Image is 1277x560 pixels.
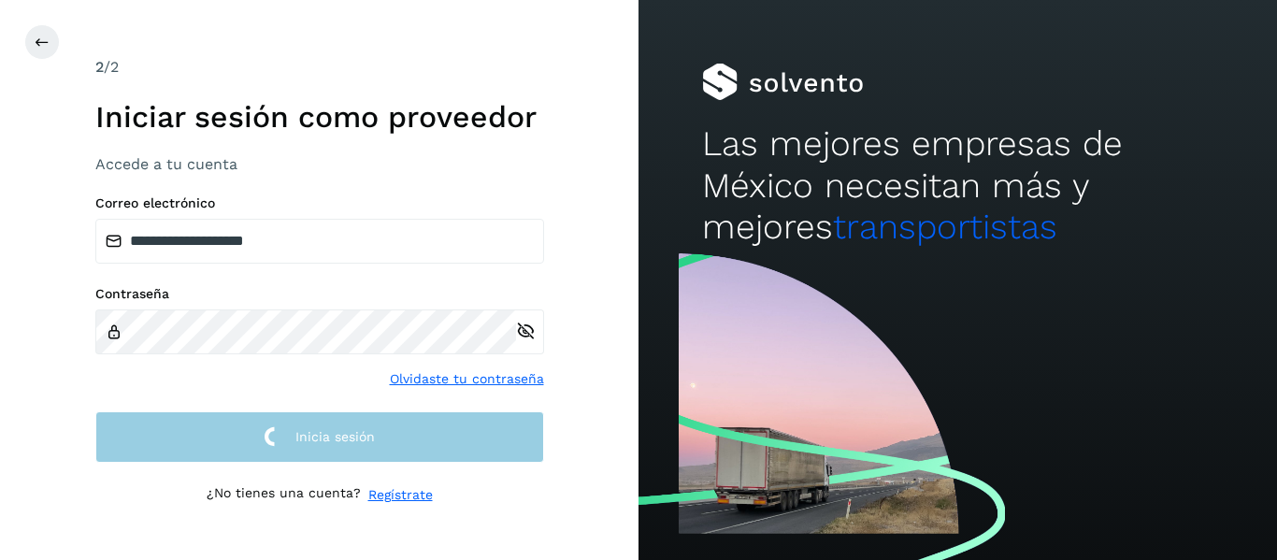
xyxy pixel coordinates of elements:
[95,99,544,135] h1: Iniciar sesión como proveedor
[95,58,104,76] span: 2
[368,485,433,505] a: Regístrate
[295,430,375,443] span: Inicia sesión
[833,207,1057,247] span: transportistas
[207,485,361,505] p: ¿No tienes una cuenta?
[95,411,544,463] button: Inicia sesión
[95,155,544,173] h3: Accede a tu cuenta
[390,369,544,389] a: Olvidaste tu contraseña
[95,56,544,79] div: /2
[95,286,544,302] label: Contraseña
[95,195,544,211] label: Correo electrónico
[702,123,1212,248] h2: Las mejores empresas de México necesitan más y mejores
